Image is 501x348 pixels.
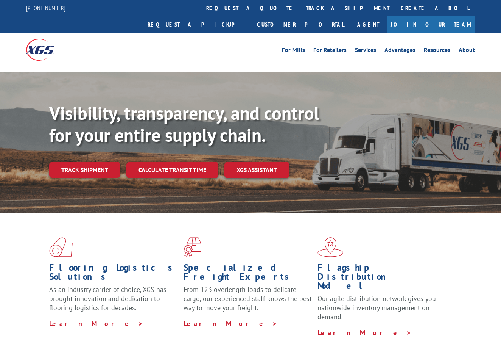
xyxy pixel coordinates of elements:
[142,16,251,33] a: Request a pickup
[126,162,218,178] a: Calculate transit time
[387,16,475,33] a: Join Our Team
[317,263,446,294] h1: Flagship Distribution Model
[49,263,178,285] h1: Flooring Logistics Solutions
[49,319,143,328] a: Learn More >
[184,263,312,285] h1: Specialized Freight Experts
[313,47,347,55] a: For Retailers
[459,47,475,55] a: About
[184,319,278,328] a: Learn More >
[384,47,415,55] a: Advantages
[49,237,73,257] img: xgs-icon-total-supply-chain-intelligence-red
[224,162,289,178] a: XGS ASSISTANT
[184,237,201,257] img: xgs-icon-focused-on-flooring-red
[184,285,312,319] p: From 123 overlength loads to delicate cargo, our experienced staff knows the best way to move you...
[282,47,305,55] a: For Mills
[49,162,120,178] a: Track shipment
[355,47,376,55] a: Services
[350,16,387,33] a: Agent
[424,47,450,55] a: Resources
[26,4,65,12] a: [PHONE_NUMBER]
[49,101,319,147] b: Visibility, transparency, and control for your entire supply chain.
[317,237,344,257] img: xgs-icon-flagship-distribution-model-red
[251,16,350,33] a: Customer Portal
[317,294,436,321] span: Our agile distribution network gives you nationwide inventory management on demand.
[317,328,412,337] a: Learn More >
[49,285,166,312] span: As an industry carrier of choice, XGS has brought innovation and dedication to flooring logistics...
